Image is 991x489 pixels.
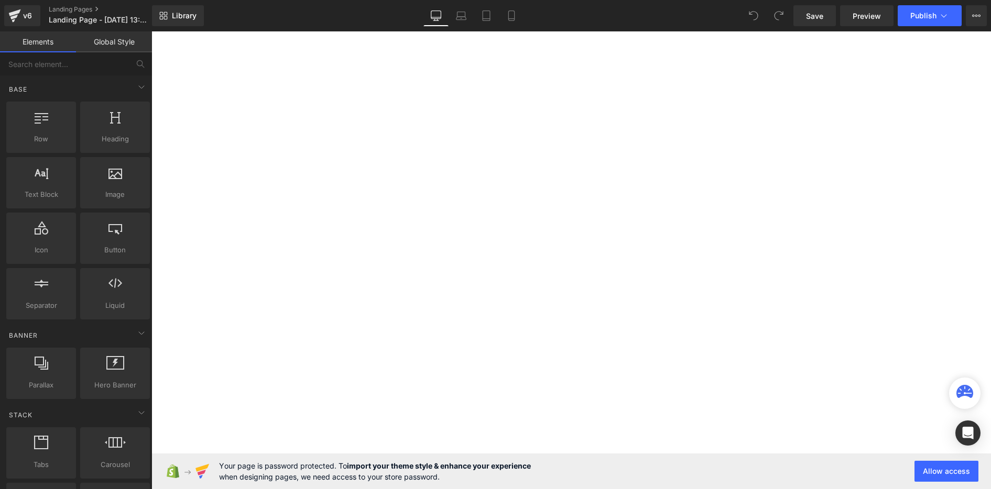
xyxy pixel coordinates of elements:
[83,134,147,145] span: Heading
[172,11,197,20] span: Library
[910,12,936,20] span: Publish
[966,5,987,26] button: More
[499,5,524,26] a: Mobile
[8,330,39,340] span: Banner
[4,5,40,26] a: v6
[152,5,204,26] a: New Library
[21,9,34,23] div: v6
[8,410,34,420] span: Stack
[8,84,28,94] span: Base
[83,244,147,255] span: Button
[9,244,73,255] span: Icon
[853,10,881,21] span: Preview
[347,461,531,470] strong: import your theme style & enhance your experience
[955,420,981,446] div: Open Intercom Messenger
[423,5,449,26] a: Desktop
[9,459,73,470] span: Tabs
[83,459,147,470] span: Carousel
[898,5,962,26] button: Publish
[806,10,823,21] span: Save
[9,300,73,311] span: Separator
[9,380,73,391] span: Parallax
[49,16,149,24] span: Landing Page - [DATE] 13:56:54
[83,380,147,391] span: Hero Banner
[743,5,764,26] button: Undo
[9,134,73,145] span: Row
[49,5,169,14] a: Landing Pages
[83,300,147,311] span: Liquid
[474,5,499,26] a: Tablet
[76,31,152,52] a: Global Style
[219,460,531,482] span: Your page is password protected. To when designing pages, we need access to your store password.
[449,5,474,26] a: Laptop
[914,461,978,482] button: Allow access
[768,5,789,26] button: Redo
[83,189,147,200] span: Image
[840,5,894,26] a: Preview
[9,189,73,200] span: Text Block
